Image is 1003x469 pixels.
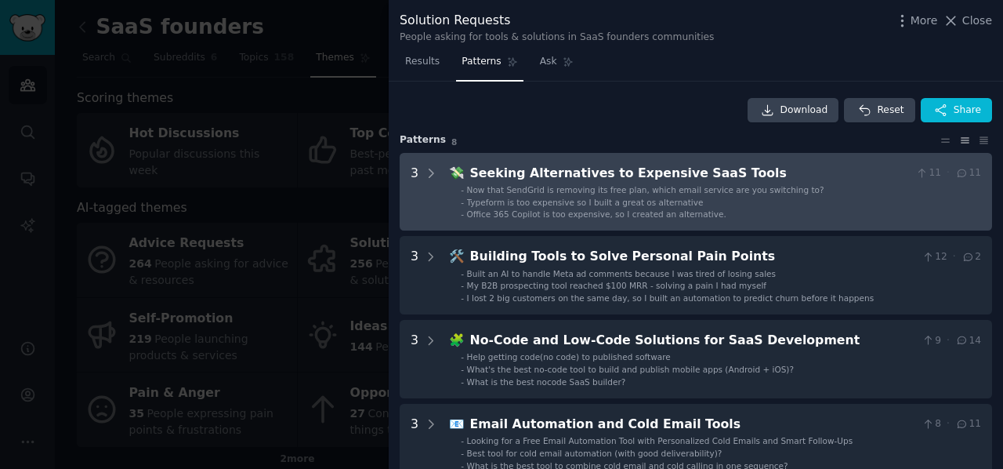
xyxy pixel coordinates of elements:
span: What's the best no-code tool to build and publish mobile apps (Android + iOS)? [467,365,794,374]
div: Email Automation and Cold Email Tools [470,415,916,434]
div: - [461,197,464,208]
span: · [953,250,956,264]
span: 📧 [449,416,465,431]
span: 🧩 [449,333,465,347]
div: 3 [411,164,418,220]
span: · [947,334,950,348]
div: - [461,293,464,304]
span: 🛠️ [449,249,465,264]
div: - [461,448,464,459]
span: · [947,166,950,180]
span: Now that SendGrid is removing its free plan, which email service are you switching to? [467,185,824,195]
div: 3 [411,247,418,304]
button: More [894,13,938,29]
span: 8 [922,417,941,431]
span: 8 [451,137,457,147]
a: Results [400,49,445,82]
span: Looking for a Free Email Automation Tool with Personalized Cold Emails and Smart Follow-Ups [467,436,853,445]
span: Built an AI to handle Meta ad comments because I was tired of losing sales [467,269,776,278]
span: Download [780,104,828,118]
div: - [461,268,464,279]
span: 💸 [449,165,465,180]
div: People asking for tools & solutions in SaaS founders communities [400,31,715,45]
span: Patterns [462,55,501,69]
button: Close [943,13,992,29]
div: - [461,376,464,387]
span: Reset [877,104,903,118]
span: More [911,13,938,29]
span: 11 [915,166,941,180]
span: Office 365 Copilot is too expensive, so I created an alternative. [467,209,726,219]
button: Share [921,98,992,123]
span: Help getting code(no code) to published software [467,352,671,362]
span: Typeform is too expensive so I built a great os alternative [467,198,704,207]
div: Building Tools to Solve Personal Pain Points [470,247,916,267]
div: - [461,364,464,375]
span: 11 [955,417,981,431]
span: · [947,417,950,431]
span: What is the best nocode SaaS builder? [467,377,626,387]
button: Reset [844,98,914,123]
span: Ask [540,55,557,69]
div: 3 [411,331,418,387]
span: My B2B prospecting tool reached $100 MRR - solving a pain I had myself [467,281,766,290]
div: - [461,280,464,291]
a: Download [748,98,839,123]
div: - [461,209,464,220]
span: Pattern s [400,133,446,147]
span: Share [954,104,981,118]
div: - [461,435,464,446]
div: Seeking Alternatives to Expensive SaaS Tools [470,164,910,184]
div: - [461,184,464,195]
div: Solution Requests [400,11,715,31]
a: Patterns [456,49,523,82]
div: No-Code and Low-Code Solutions for SaaS Development [470,331,916,351]
span: Results [405,55,440,69]
span: 14 [955,334,981,348]
span: 11 [955,166,981,180]
span: I lost 2 big customers on the same day, so I built an automation to predict churn before it happens [467,293,874,303]
span: Best tool for cold email automation (with good deliverability)? [467,449,722,458]
span: 2 [961,250,981,264]
div: - [461,351,464,362]
span: Close [962,13,992,29]
span: 9 [922,334,941,348]
a: Ask [534,49,579,82]
span: 12 [922,250,947,264]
